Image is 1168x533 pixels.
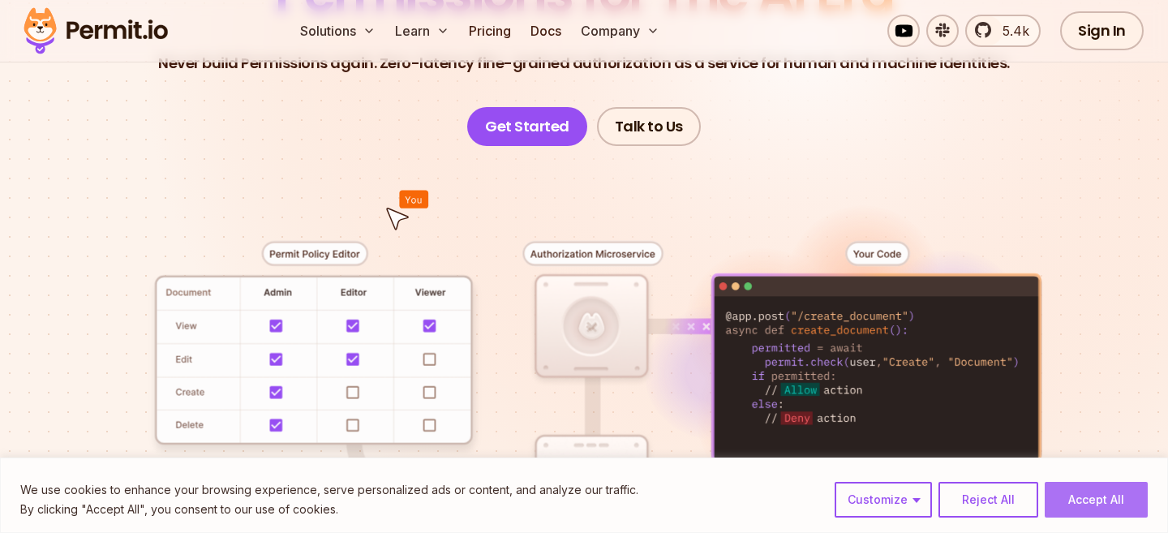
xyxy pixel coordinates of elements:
[993,21,1029,41] span: 5.4k
[597,107,701,146] a: Talk to Us
[462,15,517,47] a: Pricing
[1045,482,1148,518] button: Accept All
[20,500,638,519] p: By clicking "Accept All", you consent to our use of cookies.
[524,15,568,47] a: Docs
[389,15,456,47] button: Learn
[158,52,1010,75] p: Never build Permissions again. Zero-latency fine-grained authorization as a service for human and...
[574,15,666,47] button: Company
[467,107,587,146] a: Get Started
[16,3,175,58] img: Permit logo
[835,482,932,518] button: Customize
[965,15,1041,47] a: 5.4k
[1060,11,1144,50] a: Sign In
[938,482,1038,518] button: Reject All
[20,480,638,500] p: We use cookies to enhance your browsing experience, serve personalized ads or content, and analyz...
[294,15,382,47] button: Solutions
